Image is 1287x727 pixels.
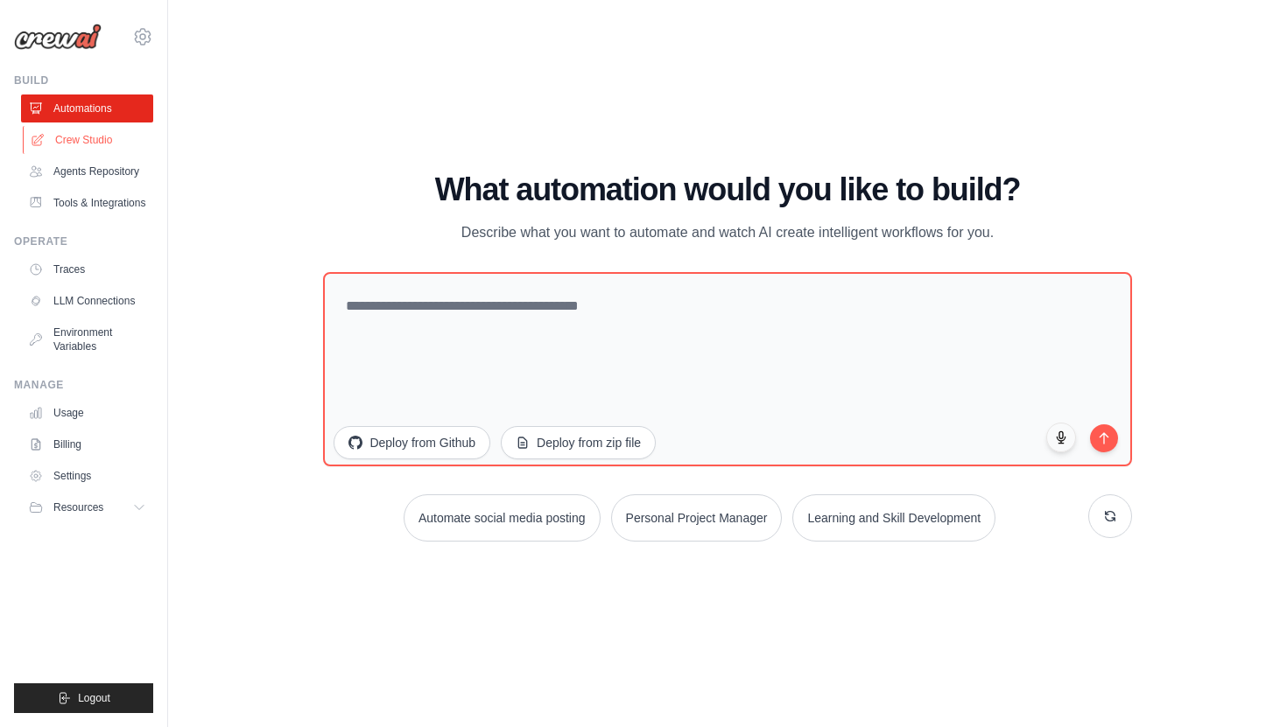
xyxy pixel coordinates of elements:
button: Deploy from Github [334,426,490,459]
iframe: Chat Widget [1199,643,1287,727]
span: Logout [78,691,110,705]
h1: What automation would you like to build? [323,172,1131,207]
a: Environment Variables [21,318,153,360]
div: Operate [14,234,153,248]
button: Automate social media posting [404,494,601,542]
a: LLM Connections [21,287,153,315]
button: Learning and Skill Development [792,494,995,542]
a: Settings [21,462,153,490]
img: Logo [14,24,102,50]
div: Manage [14,378,153,392]
div: Build [14,73,153,87]
p: Describe what you want to automate and watch AI create intelligent workflows for you. [433,221,1022,244]
a: Usage [21,399,153,427]
a: Billing [21,430,153,458]
button: Deploy from zip file [501,426,656,459]
a: Automations [21,94,153,122]
button: Resources [21,493,153,521]
a: Crew Studio [23,126,155,154]
span: Resources [53,500,103,514]
button: Personal Project Manager [611,494,783,542]
a: Tools & Integrations [21,189,153,217]
button: Logout [14,683,153,713]
a: Agents Repository [21,157,153,185]
a: Traces [21,255,153,283]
